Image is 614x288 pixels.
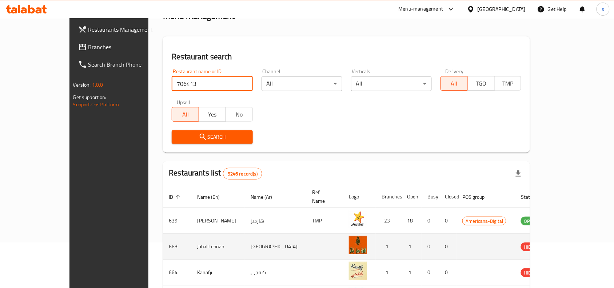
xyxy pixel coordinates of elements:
button: TGO [467,76,495,91]
div: All [351,76,432,91]
th: Branches [376,186,401,208]
span: Version: [73,80,91,90]
a: Restaurants Management [72,21,172,38]
button: TMP [494,76,522,91]
span: Name (Ar) [251,193,282,201]
button: Yes [199,107,226,122]
td: كنفجي [245,260,306,285]
td: 639 [163,208,191,234]
span: HIDDEN [521,243,543,251]
img: Kanafji [349,262,367,280]
span: Get support on: [73,92,107,102]
td: 0 [439,208,456,234]
img: Hardee's [349,210,367,228]
td: 663 [163,234,191,260]
a: Search Branch Phone [72,56,172,73]
span: Restaurants Management [88,25,166,34]
span: Search [178,133,247,142]
button: All [172,107,199,122]
span: Name (En) [197,193,229,201]
td: 0 [422,234,439,260]
td: 0 [439,260,456,285]
h2: Restaurants list [169,167,262,179]
span: POS group [462,193,494,201]
td: 0 [422,260,439,285]
button: Search [172,130,252,144]
span: 1.0.0 [92,80,103,90]
div: OPEN [521,217,539,225]
span: Branches [88,43,166,51]
th: Closed [439,186,456,208]
td: Kanafji [191,260,245,285]
td: [PERSON_NAME] [191,208,245,234]
th: Open [401,186,422,208]
td: 23 [376,208,401,234]
span: All [175,109,196,120]
span: TGO [471,78,492,89]
span: No [229,109,250,120]
td: 664 [163,260,191,285]
span: Yes [202,109,223,120]
span: s [602,5,604,13]
div: All [262,76,342,91]
a: Branches [72,38,172,56]
img: Jabal Lebnan [349,236,367,254]
td: 1 [401,234,422,260]
div: [GEOGRAPHIC_DATA] [478,5,526,13]
td: [GEOGRAPHIC_DATA] [245,234,306,260]
label: Delivery [446,69,464,74]
th: Logo [343,186,376,208]
label: Upsell [177,100,190,105]
td: هارديز [245,208,306,234]
td: 18 [401,208,422,234]
span: OPEN [521,217,539,225]
div: Menu-management [399,5,443,13]
td: 0 [439,234,456,260]
span: All [444,78,465,89]
span: Ref. Name [312,188,334,205]
button: All [440,76,468,91]
span: Search Branch Phone [88,60,166,69]
th: Busy [422,186,439,208]
td: TMP [306,208,343,234]
td: Jabal Lebnan [191,234,245,260]
span: Americana-Digital [463,217,506,225]
h2: Restaurant search [172,51,521,62]
h2: Menu management [163,10,235,22]
span: TMP [498,78,519,89]
a: Support.OpsPlatform [73,100,119,109]
input: Search for restaurant name or ID.. [172,76,252,91]
span: Status [521,193,545,201]
span: HIDDEN [521,269,543,277]
td: 0 [422,208,439,234]
div: Total records count [223,168,262,179]
button: No [226,107,253,122]
span: 9246 record(s) [223,170,262,177]
td: 1 [376,260,401,285]
td: 1 [401,260,422,285]
span: ID [169,193,183,201]
td: 1 [376,234,401,260]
